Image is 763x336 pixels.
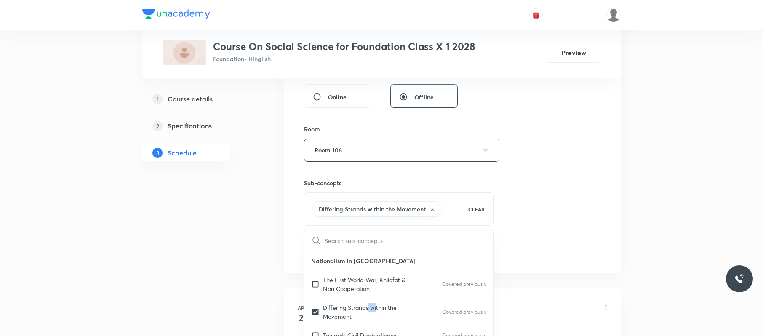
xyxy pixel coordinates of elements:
button: Room 106 [304,139,499,162]
p: The First World War, Khilafat & Non Cooperation [323,275,408,293]
input: Search sub-concepts [325,229,493,251]
img: 039A3521-D26E-420E-B830-0573240BA300_plus.png [163,40,206,65]
span: Online [328,93,347,101]
a: Company Logo [142,9,210,21]
h6: Room [304,125,320,133]
p: 1 [152,94,163,104]
h5: Specifications [168,121,212,131]
img: Company Logo [142,9,210,19]
h5: Schedule [168,148,197,158]
img: avatar [532,11,540,19]
img: aadi Shukla [606,8,621,22]
p: Nationalism in [GEOGRAPHIC_DATA] [304,251,493,270]
button: avatar [529,8,543,22]
p: 3 [152,148,163,158]
a: 2Specifications [142,117,257,134]
a: 1Course details [142,91,257,107]
p: 2 [152,121,163,131]
h6: Sub-concepts [304,179,494,187]
p: CLEAR [468,205,485,213]
h4: 21 [294,312,311,324]
p: Foundation • Hinglish [213,54,475,63]
p: Covered previously [442,280,486,288]
img: ttu [734,274,744,284]
h5: Course details [168,94,213,104]
p: Covered previously [442,308,486,316]
h6: Apr [294,304,311,312]
button: Preview [547,43,600,63]
h3: Course On Social Science for Foundation Class X 1 2028 [213,40,475,53]
p: Differing Strands within the Movement [323,303,408,321]
h6: Differing Strands within the Movement [319,205,426,213]
span: Offline [414,93,434,101]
